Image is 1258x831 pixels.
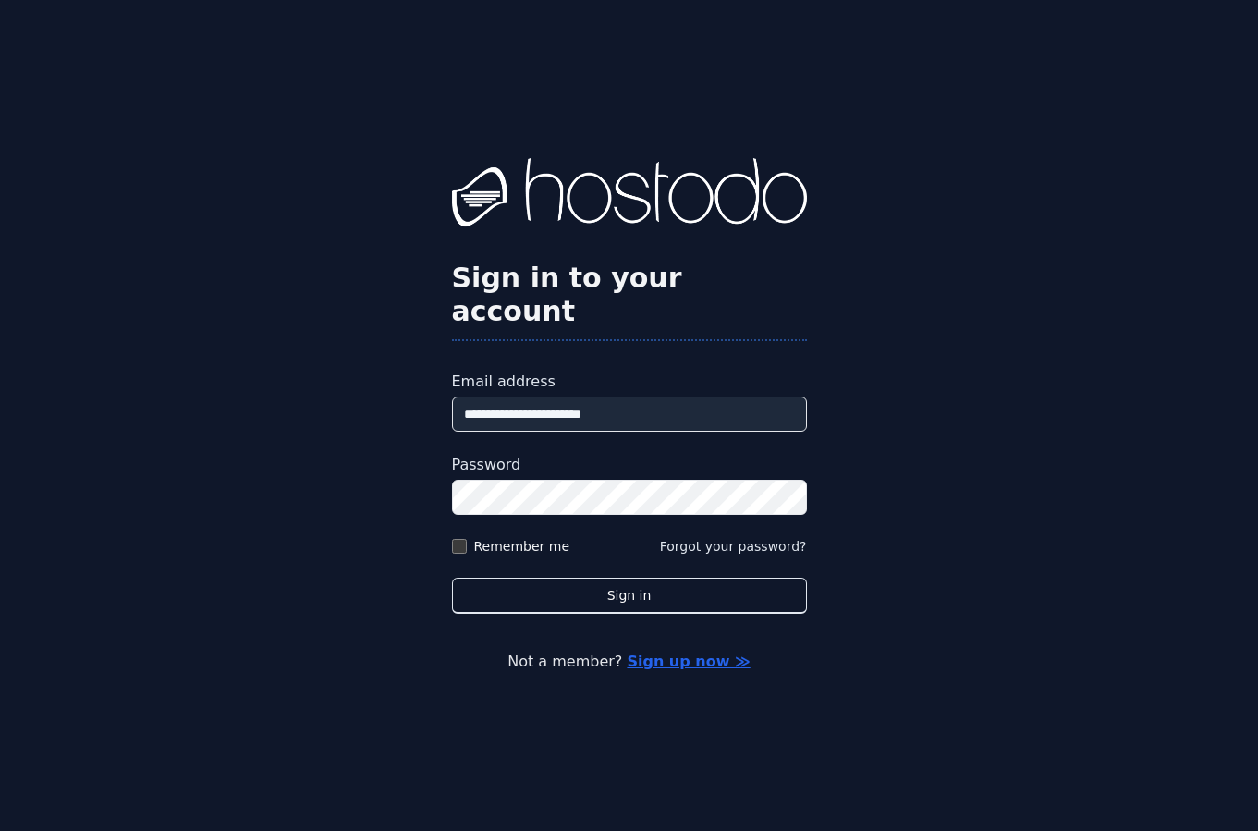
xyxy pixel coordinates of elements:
[452,454,807,476] label: Password
[452,262,807,328] h2: Sign in to your account
[452,158,807,232] img: Hostodo
[660,537,807,556] button: Forgot your password?
[452,371,807,393] label: Email address
[627,653,750,670] a: Sign up now ≫
[474,537,570,556] label: Remember me
[452,578,807,614] button: Sign in
[89,651,1169,673] p: Not a member?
